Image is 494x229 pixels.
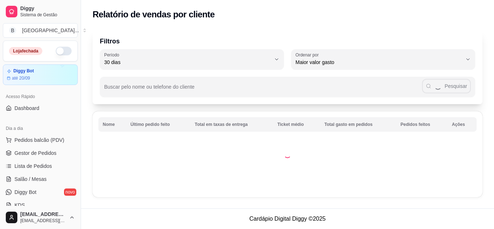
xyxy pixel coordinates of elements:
[9,47,42,55] div: Loja fechada
[3,123,78,134] div: Dia a dia
[9,27,16,34] span: B
[3,64,78,85] a: Diggy Botaté 20/09
[56,47,72,55] button: Alterar Status
[100,36,475,46] p: Filtros
[3,173,78,185] a: Salão / Mesas
[14,136,64,144] span: Pedidos balcão (PDV)
[14,162,52,170] span: Lista de Pedidos
[3,3,78,20] a: DiggySistema de Gestão
[3,91,78,102] div: Acesso Rápido
[3,102,78,114] a: Dashboard
[295,52,321,58] label: Ordenar por
[13,68,34,74] article: Diggy Bot
[3,23,78,38] button: Select a team
[104,52,122,58] label: Período
[93,9,215,20] h2: Relatório de vendas por cliente
[14,202,25,209] span: KDS
[14,188,37,196] span: Diggy Bot
[3,186,78,198] a: Diggy Botnovo
[12,75,30,81] article: até 20/09
[3,147,78,159] a: Gestor de Pedidos
[284,151,291,158] div: Loading
[3,199,78,211] a: KDS
[104,86,422,93] input: Buscar pelo nome ou telefone do cliente
[14,105,39,112] span: Dashboard
[104,59,271,66] span: 30 dias
[295,59,462,66] span: Maior valor gasto
[14,149,56,157] span: Gestor de Pedidos
[100,49,284,69] button: Período30 dias
[20,12,75,18] span: Sistema de Gestão
[291,49,475,69] button: Ordenar porMaior valor gasto
[81,208,494,229] footer: Cardápio Digital Diggy © 2025
[3,160,78,172] a: Lista de Pedidos
[3,209,78,226] button: [EMAIL_ADDRESS][DOMAIN_NAME][EMAIL_ADDRESS][DOMAIN_NAME]
[20,218,66,224] span: [EMAIL_ADDRESS][DOMAIN_NAME]
[20,211,66,218] span: [EMAIL_ADDRESS][DOMAIN_NAME]
[3,134,78,146] button: Pedidos balcão (PDV)
[22,27,79,34] div: [GEOGRAPHIC_DATA] ...
[14,175,47,183] span: Salão / Mesas
[20,5,75,12] span: Diggy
